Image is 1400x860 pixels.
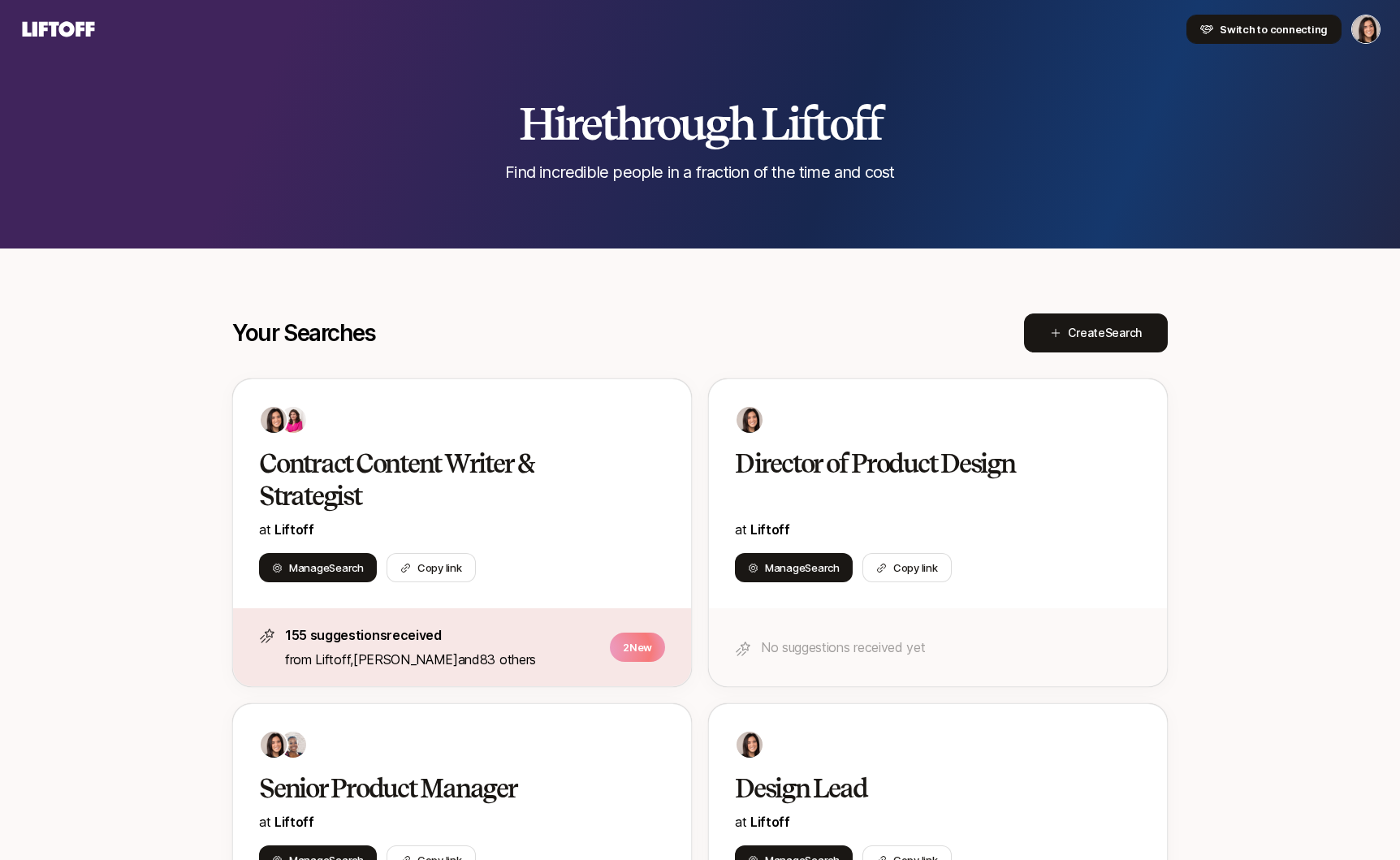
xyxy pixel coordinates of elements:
img: Eleanor Morgan [1352,15,1380,43]
span: Liftoff [750,814,790,830]
button: Copy link [862,553,952,582]
p: Your Searches [232,320,376,346]
h2: Director of Product Design [735,447,1107,480]
span: Liftoff [274,814,314,830]
span: Liftoff [750,521,790,538]
button: Switch to connecting [1186,15,1342,44]
span: Search [329,561,363,574]
span: Liftoff [274,521,314,538]
h2: Senior Product Manager [259,772,631,805]
p: Find incredible people in a fraction of the time and cost [505,161,894,184]
p: No suggestions received yet [761,637,1141,658]
p: at [259,519,665,540]
p: at [735,519,1141,540]
span: Search [1105,326,1142,339]
span: Switch to connecting [1220,21,1328,37]
span: Manage [289,560,364,576]
button: ManageSearch [735,553,853,582]
p: at [259,811,665,832]
button: Eleanor Morgan [1351,15,1381,44]
span: Search [805,561,839,574]
img: star-icon [735,641,751,657]
h2: Hire [519,99,881,148]
p: at [735,811,1141,832]
span: Manage [765,560,840,576]
span: and [458,651,536,668]
h2: Contract Content Writer & Strategist [259,447,631,512]
img: 71d7b91d_d7cb_43b4_a7ea_a9b2f2cc6e03.jpg [261,732,287,758]
span: 83 others [480,651,536,668]
span: , [350,651,458,668]
button: CreateSearch [1024,313,1168,352]
p: 155 suggestions received [285,624,600,646]
img: dbb69939_042d_44fe_bb10_75f74df84f7f.jpg [280,732,306,758]
img: star-icon [259,628,275,644]
img: 9e09e871_5697_442b_ae6e_b16e3f6458f8.jpg [280,407,306,433]
button: ManageSearch [259,553,377,582]
span: Create [1068,323,1142,343]
p: from [285,649,600,670]
span: through Liftoff [601,96,881,151]
p: 2 New [610,633,665,662]
span: [PERSON_NAME] [353,651,458,668]
img: 71d7b91d_d7cb_43b4_a7ea_a9b2f2cc6e03.jpg [261,407,287,433]
img: 71d7b91d_d7cb_43b4_a7ea_a9b2f2cc6e03.jpg [737,407,763,433]
button: Copy link [387,553,476,582]
span: Liftoff [315,651,350,668]
img: 71d7b91d_d7cb_43b4_a7ea_a9b2f2cc6e03.jpg [737,732,763,758]
h2: Design Lead [735,772,1107,805]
